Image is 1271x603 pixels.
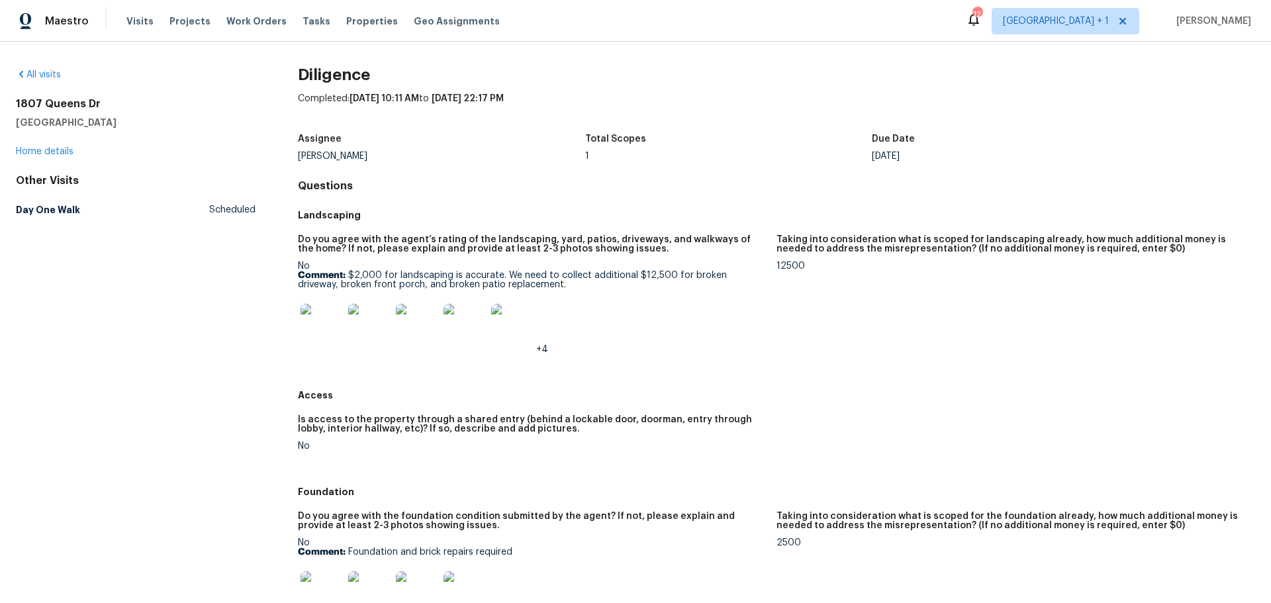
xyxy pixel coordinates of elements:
h4: Questions [298,179,1255,193]
h5: Access [298,389,1255,402]
h5: [GEOGRAPHIC_DATA] [16,116,256,129]
h5: Taking into consideration what is scoped for landscaping already, how much additional money is ne... [777,235,1245,254]
p: $2,000 for landscaping is accurate. We need to collect additional $12,500 for broken driveway, br... [298,271,766,289]
div: Completed: to [298,92,1255,126]
span: Properties [346,15,398,28]
span: Scheduled [209,203,256,216]
span: Tasks [303,17,330,26]
a: All visits [16,70,61,79]
h5: Foundation [298,485,1255,498]
div: 12 [972,8,982,21]
div: Other Visits [16,174,256,187]
h5: Do you agree with the agent’s rating of the landscaping, yard, patios, driveways, and walkways of... [298,235,766,254]
div: [DATE] [872,152,1159,161]
span: Work Orders [226,15,287,28]
h5: Taking into consideration what is scoped for the foundation already, how much additional money is... [777,512,1245,530]
span: Geo Assignments [414,15,500,28]
div: [PERSON_NAME] [298,152,585,161]
div: 1 [585,152,872,161]
span: Projects [169,15,211,28]
h5: Landscaping [298,209,1255,222]
h5: Total Scopes [585,134,646,144]
p: Foundation and brick repairs required [298,547,766,557]
h5: Day One Walk [16,203,80,216]
h5: Due Date [872,134,915,144]
h5: Is access to the property through a shared entry (behind a lockable door, doorman, entry through ... [298,415,766,434]
a: Home details [16,147,73,156]
a: Day One WalkScheduled [16,198,256,222]
div: No [298,441,766,451]
span: +4 [536,345,548,354]
h5: Assignee [298,134,342,144]
b: Comment: [298,271,346,280]
div: 12500 [777,261,1245,271]
span: [GEOGRAPHIC_DATA] + 1 [1003,15,1109,28]
h2: 1807 Queens Dr [16,97,256,111]
div: 2500 [777,538,1245,547]
h5: Do you agree with the foundation condition submitted by the agent? If not, please explain and pro... [298,512,766,530]
div: No [298,261,766,354]
span: [PERSON_NAME] [1171,15,1251,28]
b: Comment: [298,547,346,557]
span: Maestro [45,15,89,28]
span: [DATE] 10:11 AM [350,94,419,103]
h2: Diligence [298,68,1255,81]
span: Visits [126,15,154,28]
span: [DATE] 22:17 PM [432,94,504,103]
